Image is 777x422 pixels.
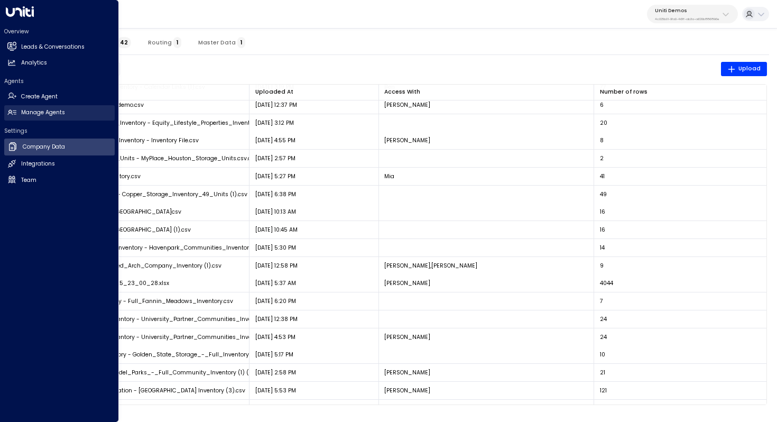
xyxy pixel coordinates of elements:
[600,101,604,109] span: 6
[255,154,295,162] p: [DATE] 2:57 PM
[384,172,394,180] p: Mia
[600,87,647,97] div: Number of rows
[4,89,115,104] a: Create Agent
[255,87,293,97] div: Uploaded At
[600,172,605,180] span: 41
[173,37,181,48] span: 1
[255,387,296,395] p: [DATE] 5:53 PM
[600,244,605,252] span: 14
[21,176,36,185] h2: Team
[40,297,233,305] span: Four Leaf Properties Inventory - Full_Fannin_Meadows_Inventory.csv
[600,262,604,270] span: 9
[600,387,607,395] span: 121
[600,136,604,144] span: 8
[384,369,430,377] p: [PERSON_NAME]
[40,351,260,359] span: Golden State Storage Inventory - Golden_State_Storage_-_Full_Inventory.csv
[21,43,85,51] h2: Leads & Conversations
[40,387,245,395] span: Executive Centre Implementation - [GEOGRAPHIC_DATA] Inventory (3).csv
[255,369,296,377] p: [DATE] 2:58 PM
[721,62,767,77] button: Upload
[255,351,293,359] p: [DATE] 5:17 PM
[40,244,263,252] span: Havenpark_Communities_Inventory - Havenpark_Communities_Inventory.csv
[255,333,295,341] p: [DATE] 4:53 PM
[600,190,607,198] span: 49
[21,93,58,101] h2: Create Agent
[4,157,115,172] a: Integrations
[600,226,605,234] span: 16
[40,87,244,97] div: File Name
[384,101,430,109] p: [PERSON_NAME]
[40,369,266,377] span: Nodel_Parks_inventory - Nodel_Parks_-_Full_Community_Inventory (1) (3).csv
[600,315,607,323] span: 24
[600,369,605,377] span: 21
[727,64,761,74] span: Upload
[600,87,761,97] div: Number of rows
[384,136,430,144] p: [PERSON_NAME]
[21,59,47,67] h2: Analytics
[255,279,296,287] p: [DATE] 5:37 AM
[40,190,247,198] span: Copper_Storage_Inventory - Copper_Storage_Inventory_49_Units (1).csv
[4,172,115,188] a: Team
[23,143,65,151] h2: Company Data
[40,154,257,162] span: MyPlace_Houston_Storage_Units - MyPlace_Houston_Storage_Units.csv.csv
[198,39,245,46] span: Master Data
[384,87,588,97] div: Access With
[384,279,430,287] p: [PERSON_NAME]
[237,37,245,48] span: 1
[40,119,288,127] span: Equity_Lifestyle_Properties_Inventory - Equity_Lifestyle_Properties_Inventory.csv (1).csv
[600,333,607,341] span: 24
[384,387,430,395] p: [PERSON_NAME]
[117,37,131,48] span: 42
[600,297,603,305] span: 7
[600,279,613,287] span: 4044
[255,315,298,323] p: [DATE] 12:38 PM
[4,105,115,121] a: Manage Agents
[4,77,115,85] h2: Agents
[384,333,430,341] p: [PERSON_NAME]
[255,172,295,180] p: [DATE] 5:27 PM
[255,297,296,305] p: [DATE] 6:20 PM
[255,208,296,216] p: [DATE] 10:13 AM
[255,262,298,270] p: [DATE] 12:58 PM
[600,119,607,127] span: 20
[600,351,605,359] span: 10
[255,101,297,109] p: [DATE] 12:37 PM
[4,127,115,135] h2: Settings
[148,39,181,46] span: Routing
[255,226,298,234] p: [DATE] 10:45 AM
[4,27,115,35] h2: Overview
[255,136,295,144] p: [DATE] 4:55 PM
[255,119,294,127] p: [DATE] 3:12 PM
[647,5,738,23] button: Uniti Demos4c025b01-9fa0-46ff-ab3a-a620b886896e
[255,87,373,97] div: Uploaded At
[255,405,298,412] p: [DATE] 12:20 PM
[255,244,296,252] p: [DATE] 5:30 PM
[600,208,605,216] span: 16
[255,190,296,198] p: [DATE] 6:38 PM
[40,136,199,144] span: Continental_Communities_Inventory - Inventory File.csv
[21,160,55,168] h2: Integrations
[600,154,604,162] span: 2
[40,315,294,323] span: University Communities Inventory - University_Partner_Communities_Inventory_Final.csv
[655,17,719,21] p: 4c025b01-9fa0-46ff-ab3a-a620b886896e
[600,405,604,412] span: 6
[40,333,303,341] span: University Communities Inventory - University_Partner_Communities_Inventory_Final (1).csv
[384,262,477,270] p: [PERSON_NAME], [PERSON_NAME]
[4,39,115,54] a: Leads & Conversations
[4,139,115,155] a: Company Data
[40,262,221,270] span: Arch_Inventory - Reformatted_Arch_Company_Inventory (1).csv
[655,7,719,14] p: Uniti Demos
[21,108,65,117] h2: Manage Agents
[4,56,115,71] a: Analytics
